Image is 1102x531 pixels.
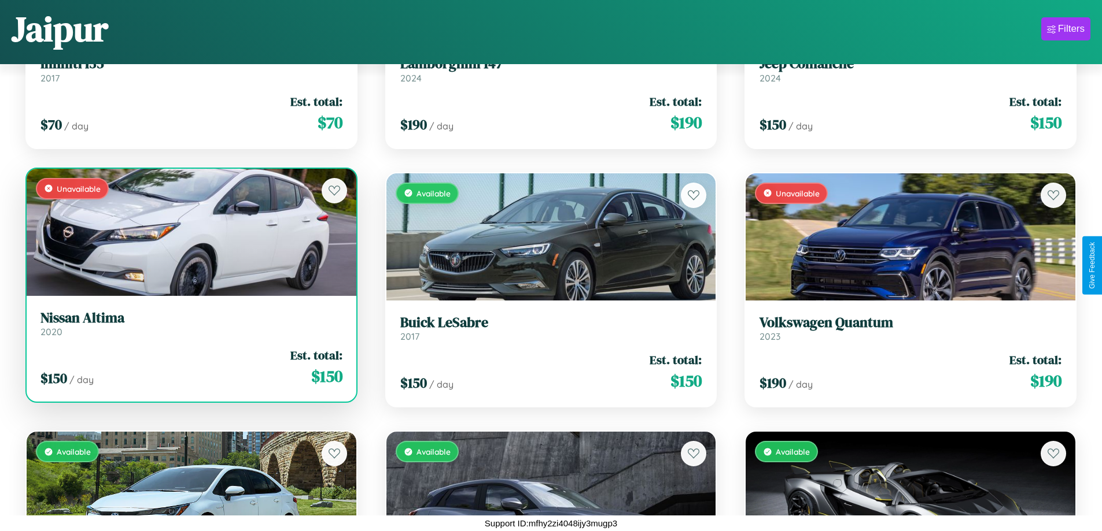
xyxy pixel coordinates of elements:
[760,55,1062,72] h3: Jeep Comanche
[650,93,702,110] span: Est. total:
[57,184,101,194] span: Unavailable
[417,188,451,198] span: Available
[40,310,342,338] a: Nissan Altima2020
[40,72,60,84] span: 2017
[760,331,780,342] span: 2023
[40,310,342,326] h3: Nissan Altima
[69,374,94,385] span: / day
[429,120,454,132] span: / day
[1058,23,1085,35] div: Filters
[40,115,62,134] span: $ 70
[1041,17,1090,40] button: Filters
[760,55,1062,84] a: Jeep Comanche2024
[650,351,702,368] span: Est. total:
[40,326,62,337] span: 2020
[400,314,702,331] h3: Buick LeSabre
[400,55,702,84] a: Lamborghini 1472024
[400,373,427,392] span: $ 150
[1030,369,1062,392] span: $ 190
[429,378,454,390] span: / day
[57,447,91,456] span: Available
[290,347,342,363] span: Est. total:
[760,72,781,84] span: 2024
[670,369,702,392] span: $ 150
[776,188,820,198] span: Unavailable
[417,447,451,456] span: Available
[788,378,813,390] span: / day
[400,115,427,134] span: $ 190
[311,365,342,388] span: $ 150
[318,111,342,134] span: $ 70
[64,120,89,132] span: / day
[40,55,342,84] a: Infiniti I352017
[400,314,702,343] a: Buick LeSabre2017
[760,314,1062,343] a: Volkswagen Quantum2023
[1009,93,1062,110] span: Est. total:
[290,93,342,110] span: Est. total:
[40,369,67,388] span: $ 150
[1088,242,1096,289] div: Give Feedback
[485,515,617,531] p: Support ID: mfhy2zi4048ijy3mugp3
[12,5,108,53] h1: Jaipur
[760,314,1062,331] h3: Volkswagen Quantum
[400,72,422,84] span: 2024
[1009,351,1062,368] span: Est. total:
[1030,111,1062,134] span: $ 150
[400,55,702,72] h3: Lamborghini 147
[400,331,419,342] span: 2017
[788,120,813,132] span: / day
[760,115,786,134] span: $ 150
[776,447,810,456] span: Available
[670,111,702,134] span: $ 190
[760,373,786,392] span: $ 190
[40,55,342,72] h3: Infiniti I35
